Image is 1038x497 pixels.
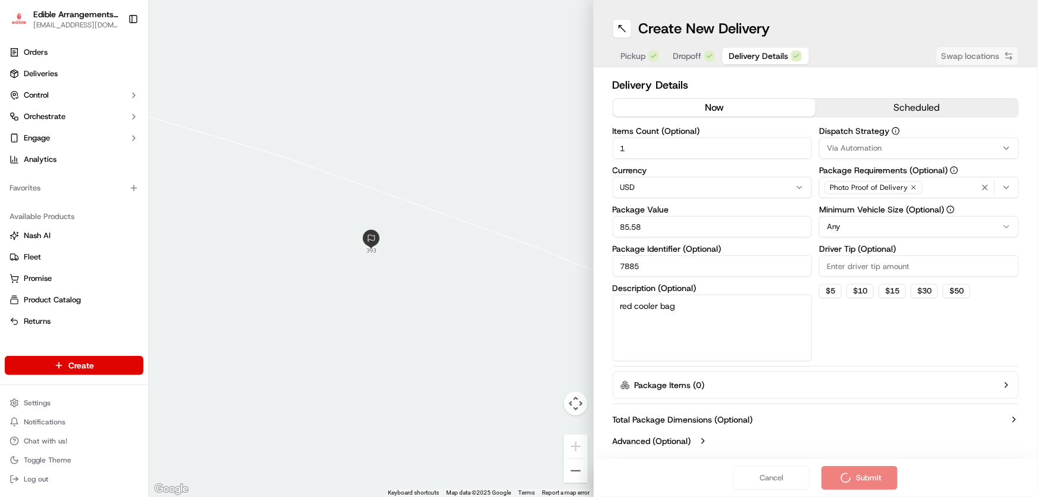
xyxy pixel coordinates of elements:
a: Returns [10,316,139,327]
span: Dropoff [673,50,702,62]
span: Settings [24,398,51,408]
img: 1736555255976-a54dd68f-1ca7-489b-9aae-adbdc363a1c4 [12,114,33,135]
span: Create [68,360,94,371]
button: Product Catalog [5,290,143,310]
button: Zoom out [564,459,588,483]
button: $30 [911,284,938,298]
label: Driver Tip (Optional) [819,245,1019,253]
button: Advanced (Optional) [613,435,1020,447]
label: Dispatch Strategy [819,127,1019,135]
label: Minimum Vehicle Size (Optional) [819,205,1019,214]
span: Knowledge Base [24,173,91,185]
button: Engage [5,129,143,148]
button: [EMAIL_ADDRESS][DOMAIN_NAME] [33,20,118,30]
span: Control [24,90,49,101]
div: 💻 [101,174,110,183]
label: Items Count (Optional) [613,127,813,135]
div: We're available if you need us! [40,126,150,135]
a: Product Catalog [10,295,139,305]
a: Orders [5,43,143,62]
span: Pylon [118,202,144,211]
a: Deliveries [5,64,143,83]
button: Edible Arrangements - [GEOGRAPHIC_DATA], [GEOGRAPHIC_DATA] [33,8,118,20]
button: Notifications [5,414,143,430]
span: Promise [24,273,52,284]
img: Nash [12,12,36,36]
button: Edible Arrangements - Savannah, GAEdible Arrangements - [GEOGRAPHIC_DATA], [GEOGRAPHIC_DATA][EMAI... [5,5,123,33]
div: Start new chat [40,114,195,126]
a: Report a map error [542,489,590,496]
input: Got a question? Start typing here... [31,77,214,89]
span: Engage [24,133,50,143]
label: Package Requirements (Optional) [819,166,1019,174]
button: Package Items (0) [613,371,1020,399]
label: Total Package Dimensions (Optional) [613,414,753,426]
button: Returns [5,312,143,331]
button: $15 [879,284,906,298]
button: Log out [5,471,143,487]
button: Nash AI [5,226,143,245]
input: Enter number of items [613,137,813,159]
span: Fleet [24,252,41,262]
span: API Documentation [112,173,191,185]
button: $10 [846,284,874,298]
span: Nash AI [24,230,51,241]
span: Product Catalog [24,295,81,305]
label: Package Identifier (Optional) [613,245,813,253]
span: Via Automation [827,143,882,154]
textarea: red cooler bag [613,295,813,361]
span: Orders [24,47,48,58]
img: Google [152,482,191,497]
button: Total Package Dimensions (Optional) [613,414,1020,426]
a: Nash AI [10,230,139,241]
label: Description (Optional) [613,284,813,292]
span: Orchestrate [24,111,65,122]
button: Map camera controls [564,392,588,415]
input: Enter package identifier [613,255,813,277]
span: Chat with us! [24,436,67,446]
span: Returns [24,316,51,327]
div: Available Products [5,207,143,226]
a: Powered byPylon [84,201,144,211]
button: Chat with us! [5,433,143,449]
span: Analytics [24,154,57,165]
h1: Create New Delivery [639,19,770,38]
label: Advanced (Optional) [613,435,691,447]
span: Map data ©2025 Google [447,489,512,496]
a: 📗Knowledge Base [7,168,96,189]
button: Minimum Vehicle Size (Optional) [946,205,955,214]
button: Orchestrate [5,107,143,126]
span: Deliveries [24,68,58,79]
h2: Delivery Details [613,77,1020,93]
label: Package Value [613,205,813,214]
button: Dispatch Strategy [892,127,900,135]
a: Terms (opens in new tab) [519,489,535,496]
button: Keyboard shortcuts [388,489,440,497]
div: 📗 [12,174,21,183]
button: Zoom in [564,435,588,458]
label: Package Items ( 0 ) [635,379,705,391]
span: Pickup [621,50,646,62]
button: Control [5,86,143,105]
a: 💻API Documentation [96,168,196,189]
button: Start new chat [202,117,217,132]
button: Settings [5,395,143,411]
a: Promise [10,273,139,284]
a: Analytics [5,150,143,169]
span: Delivery Details [729,50,789,62]
button: now [613,99,816,117]
a: Open this area in Google Maps (opens a new window) [152,482,191,497]
a: Fleet [10,252,139,262]
button: Create [5,356,143,375]
span: Photo Proof of Delivery [830,183,908,192]
button: $50 [943,284,970,298]
img: Edible Arrangements - Savannah, GA [10,11,29,28]
input: Enter driver tip amount [819,255,1019,277]
button: Toggle Theme [5,452,143,468]
button: Package Requirements (Optional) [950,166,958,174]
button: Photo Proof of Delivery [819,177,1019,198]
div: Favorites [5,179,143,198]
input: Enter package value [613,216,813,237]
label: Currency [613,166,813,174]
